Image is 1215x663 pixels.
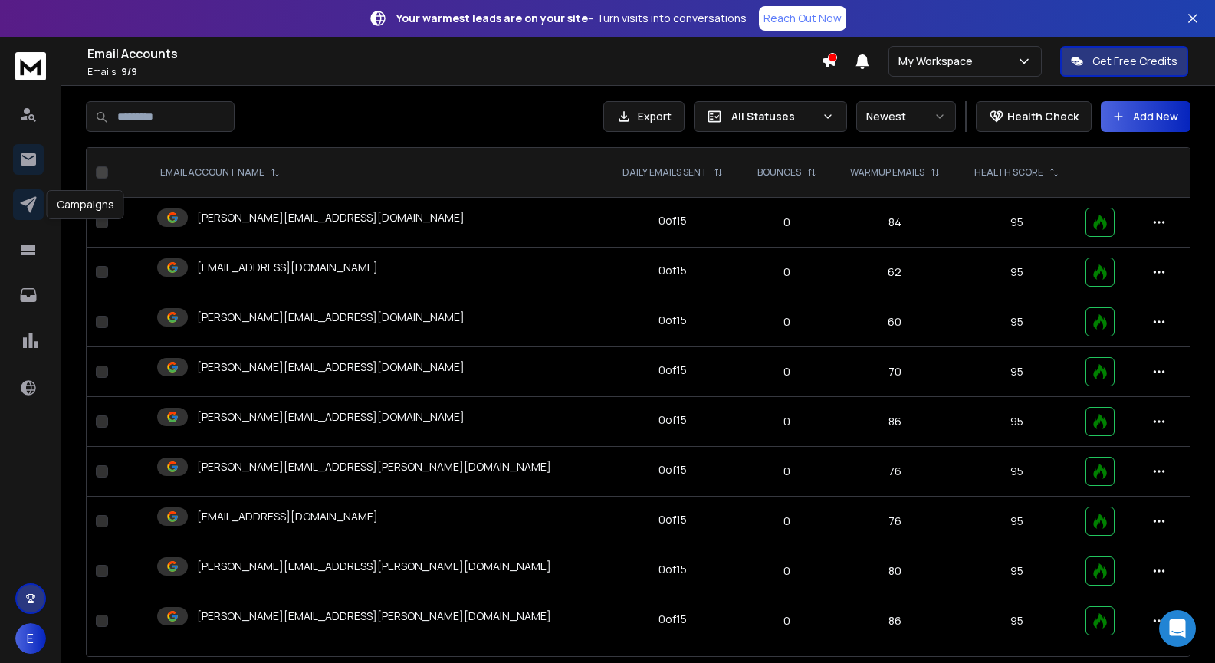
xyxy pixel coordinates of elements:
[832,596,957,646] td: 86
[658,412,687,428] div: 0 of 15
[658,263,687,278] div: 0 of 15
[750,364,823,379] p: 0
[1060,46,1188,77] button: Get Free Credits
[1007,109,1079,124] p: Health Check
[658,562,687,577] div: 0 of 15
[832,248,957,297] td: 62
[396,11,747,26] p: – Turn visits into conversations
[856,101,956,132] button: Newest
[832,198,957,248] td: 84
[87,66,821,78] p: Emails :
[974,166,1043,179] p: HEALTH SCORE
[197,260,378,275] p: [EMAIL_ADDRESS][DOMAIN_NAME]
[750,264,823,280] p: 0
[603,101,685,132] button: Export
[957,596,1076,646] td: 95
[957,546,1076,596] td: 95
[750,414,823,429] p: 0
[1101,101,1190,132] button: Add New
[957,397,1076,447] td: 95
[197,609,551,624] p: [PERSON_NAME][EMAIL_ADDRESS][PERSON_NAME][DOMAIN_NAME]
[832,347,957,397] td: 70
[197,210,465,225] p: [PERSON_NAME][EMAIL_ADDRESS][DOMAIN_NAME]
[15,52,46,80] img: logo
[731,109,816,124] p: All Statuses
[658,213,687,228] div: 0 of 15
[832,546,957,596] td: 80
[160,166,280,179] div: EMAIL ACCOUNT NAME
[898,54,979,69] p: My Workspace
[832,497,957,546] td: 76
[87,44,821,63] h1: Email Accounts
[957,497,1076,546] td: 95
[197,409,465,425] p: [PERSON_NAME][EMAIL_ADDRESS][DOMAIN_NAME]
[850,166,924,179] p: WARMUP EMAILS
[759,6,846,31] a: Reach Out Now
[957,297,1076,347] td: 95
[957,198,1076,248] td: 95
[15,623,46,654] button: E
[750,514,823,529] p: 0
[121,65,137,78] span: 9 / 9
[658,512,687,527] div: 0 of 15
[197,359,465,375] p: [PERSON_NAME][EMAIL_ADDRESS][DOMAIN_NAME]
[957,447,1076,497] td: 95
[658,612,687,627] div: 0 of 15
[622,166,708,179] p: DAILY EMAILS SENT
[658,462,687,478] div: 0 of 15
[763,11,842,26] p: Reach Out Now
[197,310,465,325] p: [PERSON_NAME][EMAIL_ADDRESS][DOMAIN_NAME]
[750,215,823,230] p: 0
[197,559,551,574] p: [PERSON_NAME][EMAIL_ADDRESS][PERSON_NAME][DOMAIN_NAME]
[658,313,687,328] div: 0 of 15
[750,314,823,330] p: 0
[750,464,823,479] p: 0
[197,459,551,474] p: [PERSON_NAME][EMAIL_ADDRESS][PERSON_NAME][DOMAIN_NAME]
[976,101,1092,132] button: Health Check
[1092,54,1177,69] p: Get Free Credits
[832,397,957,447] td: 86
[197,509,378,524] p: [EMAIL_ADDRESS][DOMAIN_NAME]
[757,166,801,179] p: BOUNCES
[47,190,124,219] div: Campaigns
[750,613,823,629] p: 0
[658,363,687,378] div: 0 of 15
[957,248,1076,297] td: 95
[957,347,1076,397] td: 95
[832,297,957,347] td: 60
[832,447,957,497] td: 76
[1159,610,1196,647] div: Open Intercom Messenger
[750,563,823,579] p: 0
[396,11,588,25] strong: Your warmest leads are on your site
